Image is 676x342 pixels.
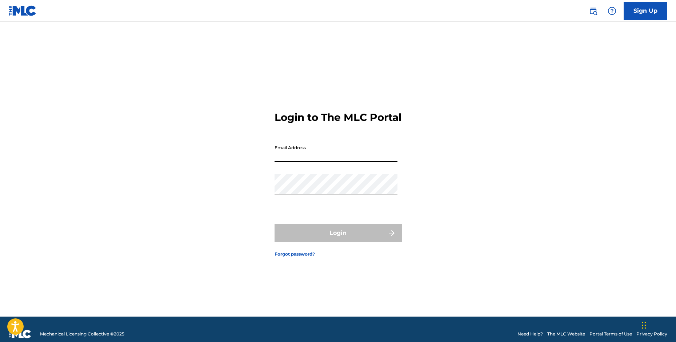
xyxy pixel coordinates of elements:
[9,5,37,16] img: MLC Logo
[642,314,646,336] div: Drag
[624,2,667,20] a: Sign Up
[547,331,585,337] a: The MLC Website
[608,7,616,15] img: help
[636,331,667,337] a: Privacy Policy
[275,111,401,124] h3: Login to The MLC Portal
[589,331,632,337] a: Portal Terms of Use
[275,251,315,257] a: Forgot password?
[517,331,543,337] a: Need Help?
[586,4,600,18] a: Public Search
[589,7,597,15] img: search
[40,331,124,337] span: Mechanical Licensing Collective © 2025
[640,307,676,342] iframe: Chat Widget
[605,4,619,18] div: Help
[9,330,31,338] img: logo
